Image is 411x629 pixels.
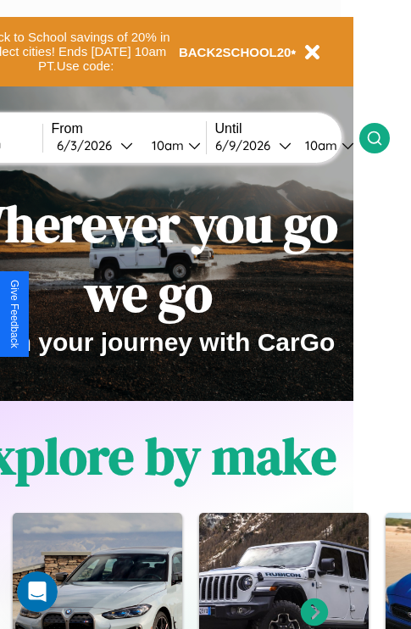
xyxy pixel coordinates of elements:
div: Give Feedback [8,280,20,348]
button: 10am [292,136,359,154]
b: BACK2SCHOOL20 [179,45,292,59]
div: 6 / 9 / 2026 [215,137,279,153]
label: Until [215,121,359,136]
div: 6 / 3 / 2026 [57,137,120,153]
div: 10am [143,137,188,153]
iframe: Intercom live chat [17,571,58,612]
button: 10am [138,136,206,154]
button: 6/3/2026 [52,136,138,154]
label: From [52,121,206,136]
div: 10am [297,137,342,153]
